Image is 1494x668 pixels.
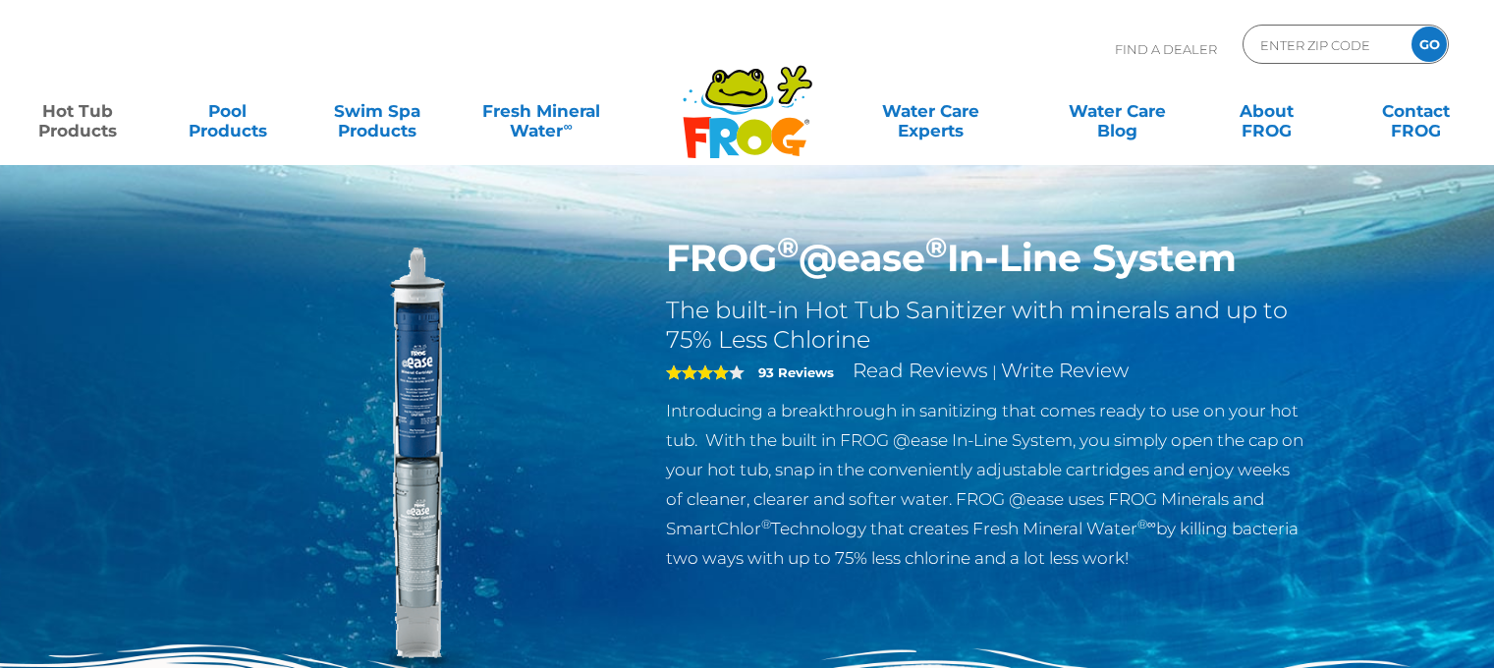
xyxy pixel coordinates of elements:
input: GO [1411,27,1447,62]
sup: ®∞ [1137,517,1156,531]
a: Fresh MineralWater∞ [469,91,614,131]
a: Water CareBlog [1059,91,1175,131]
img: Frog Products Logo [672,39,823,159]
a: Swim SpaProducts [319,91,435,131]
a: Write Review [1001,359,1129,382]
p: Find A Dealer [1115,25,1217,74]
sup: ® [761,517,771,531]
sup: ® [777,230,799,264]
a: AboutFROG [1208,91,1324,131]
a: Read Reviews [853,359,988,382]
p: Introducing a breakthrough in sanitizing that comes ready to use on your hot tub. With the built ... [666,396,1307,573]
span: 4 [666,364,729,380]
span: | [992,362,997,381]
h1: FROG @ease In-Line System [666,236,1307,281]
strong: 93 Reviews [758,364,834,380]
a: ContactFROG [1358,91,1474,131]
a: Hot TubProducts [20,91,136,131]
a: PoolProducts [169,91,285,131]
a: Water CareExperts [836,91,1025,131]
h2: The built-in Hot Tub Sanitizer with minerals and up to 75% Less Chlorine [666,296,1307,355]
sup: ® [925,230,947,264]
sup: ∞ [563,119,572,134]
